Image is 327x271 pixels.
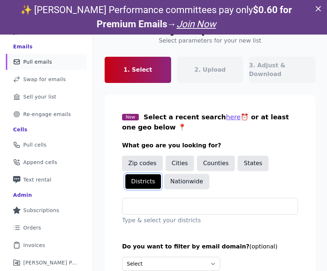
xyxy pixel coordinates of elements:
div: Emails [13,43,33,50]
span: Do you want to filter by email domain? [122,243,249,250]
span: Orders [23,224,41,231]
h4: Select parameters for your new list [159,36,261,45]
p: 2. Upload [194,65,226,74]
button: Counties [197,156,235,171]
p: 3. Adjust & Download [249,61,315,79]
a: Sell your list [6,89,87,105]
h3: What geo are you looking for? [122,141,298,150]
a: Pull emails [6,54,87,70]
button: Districts [125,174,161,189]
a: Subscriptions [6,202,87,218]
button: States [238,156,269,171]
a: Append cells [6,154,87,170]
span: Swap for emails [23,76,66,83]
a: Swap for emails [6,71,87,87]
span: Sell your list [23,93,56,100]
span: [PERSON_NAME] Performance [23,259,78,266]
span: Re-engage emails [23,111,71,118]
a: Orders [6,220,87,236]
a: 1. Select [105,57,171,83]
span: Pull emails [23,58,52,65]
a: Text rental [6,172,87,188]
button: here [226,112,241,122]
span: Invoices [23,242,45,249]
a: Re-engage emails [6,106,87,122]
span: New [122,114,139,120]
span: Select a recent search ⏰ or at least one geo below 📍 [122,113,289,131]
div: Cells [13,126,27,133]
p: Type & select your districts [122,216,298,225]
a: Pull cells [6,137,87,153]
span: Subscriptions [23,207,59,214]
span: Text rental [23,176,52,183]
button: Zip codes [122,156,163,171]
span: (optional) [249,243,277,250]
div: Admin [13,191,32,199]
p: 1. Select [124,65,152,74]
span: Pull cells [23,141,47,148]
button: Cities [166,156,194,171]
span: Append cells [23,159,57,166]
a: Invoices [6,237,87,253]
a: [PERSON_NAME] Performance [6,255,87,271]
button: Nationwide [164,174,209,189]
